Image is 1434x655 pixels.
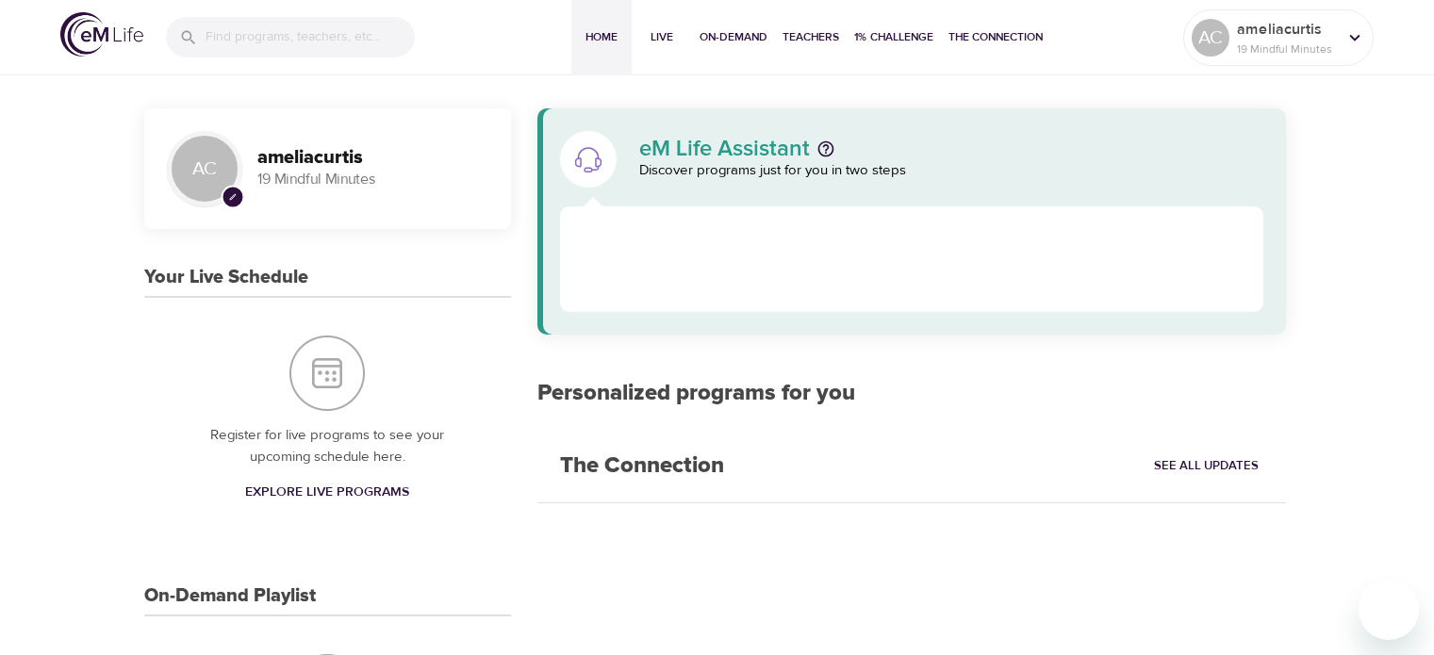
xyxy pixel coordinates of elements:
p: eM Life Assistant [639,138,810,160]
input: Find programs, teachers, etc... [206,17,415,57]
span: 1% Challenge [854,27,933,47]
span: Explore Live Programs [245,481,409,504]
p: Discover programs just for you in two steps [639,160,1264,182]
iframe: Button to launch messaging window [1359,580,1419,640]
p: Register for live programs to see your upcoming schedule here. [182,425,473,467]
span: Home [579,27,624,47]
span: Live [639,27,684,47]
h3: On-Demand Playlist [144,585,316,607]
img: logo [60,12,143,57]
img: Your Live Schedule [289,336,365,411]
h3: ameliacurtis [257,147,488,169]
p: ameliacurtis [1237,18,1337,41]
p: 19 Mindful Minutes [257,169,488,190]
h2: Personalized programs for you [537,380,1287,407]
a: Explore Live Programs [238,475,417,510]
span: The Connection [948,27,1043,47]
a: See All Updates [1149,451,1263,481]
img: eM Life Assistant [573,144,603,174]
div: AC [167,131,242,206]
span: See All Updates [1154,455,1259,477]
h2: The Connection [537,430,747,502]
span: Teachers [783,27,839,47]
span: On-Demand [700,27,767,47]
div: AC [1192,19,1229,57]
p: 19 Mindful Minutes [1237,41,1337,57]
h3: Your Live Schedule [144,267,308,288]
